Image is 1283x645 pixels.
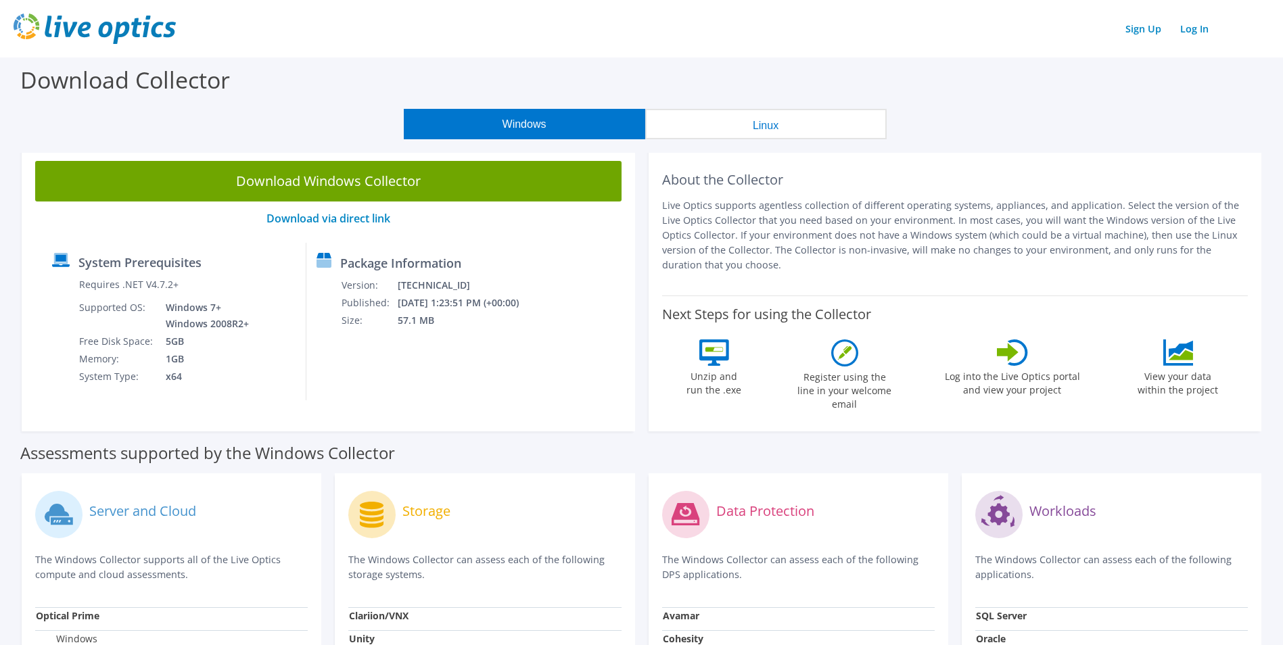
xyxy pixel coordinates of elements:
label: System Prerequisites [78,256,202,269]
label: Storage [402,504,450,518]
td: Memory: [78,350,156,368]
td: Supported OS: [78,299,156,333]
td: Published: [341,294,397,312]
a: Log In [1173,19,1215,39]
strong: Cohesity [663,632,703,645]
td: Version: [341,277,397,294]
p: The Windows Collector can assess each of the following DPS applications. [662,552,935,582]
label: Download Collector [20,64,230,95]
strong: Unity [349,632,375,645]
td: 1GB [156,350,252,368]
button: Windows [404,109,645,139]
strong: Optical Prime [36,609,99,622]
a: Download Windows Collector [35,161,622,201]
td: System Type: [78,368,156,385]
a: Download via direct link [266,211,390,226]
h2: About the Collector [662,172,1249,188]
a: Sign Up [1119,19,1168,39]
td: [DATE] 1:23:51 PM (+00:00) [397,294,537,312]
label: Assessments supported by the Windows Collector [20,446,395,460]
label: Log into the Live Optics portal and view your project [944,366,1081,397]
strong: SQL Server [976,609,1027,622]
td: 57.1 MB [397,312,537,329]
td: Windows 7+ Windows 2008R2+ [156,299,252,333]
strong: Avamar [663,609,699,622]
button: Linux [645,109,887,139]
strong: Clariion/VNX [349,609,409,622]
td: x64 [156,368,252,385]
label: Unzip and run the .exe [683,366,745,397]
td: Free Disk Space: [78,333,156,350]
label: Data Protection [716,504,814,518]
label: Next Steps for using the Collector [662,306,871,322]
label: Server and Cloud [89,504,196,518]
p: The Windows Collector supports all of the Live Optics compute and cloud assessments. [35,552,308,582]
td: [TECHNICAL_ID] [397,277,537,294]
label: Register using the line in your welcome email [794,366,895,411]
p: Live Optics supports agentless collection of different operating systems, appliances, and applica... [662,198,1249,272]
label: Requires .NET V4.7.2+ [79,278,179,291]
strong: Oracle [976,632,1006,645]
td: Size: [341,312,397,329]
p: The Windows Collector can assess each of the following applications. [975,552,1248,582]
p: The Windows Collector can assess each of the following storage systems. [348,552,621,582]
label: Package Information [340,256,461,270]
td: 5GB [156,333,252,350]
label: View your data within the project [1129,366,1227,397]
img: live_optics_svg.svg [14,14,176,44]
label: Workloads [1029,504,1096,518]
